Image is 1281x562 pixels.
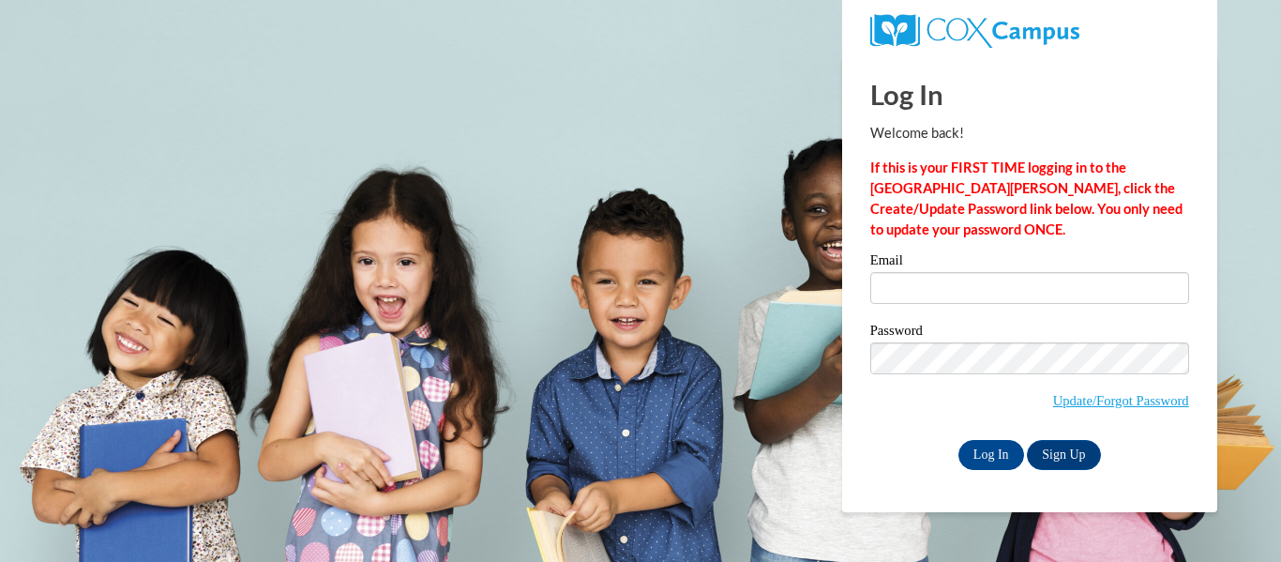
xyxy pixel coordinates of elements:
[870,14,1079,48] img: COX Campus
[870,75,1189,114] h1: Log In
[870,22,1079,38] a: COX Campus
[870,253,1189,272] label: Email
[1027,440,1100,470] a: Sign Up
[870,159,1183,237] strong: If this is your FIRST TIME logging in to the [GEOGRAPHIC_DATA][PERSON_NAME], click the Create/Upd...
[1053,393,1189,408] a: Update/Forgot Password
[870,123,1189,144] p: Welcome back!
[958,440,1024,470] input: Log In
[870,324,1189,342] label: Password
